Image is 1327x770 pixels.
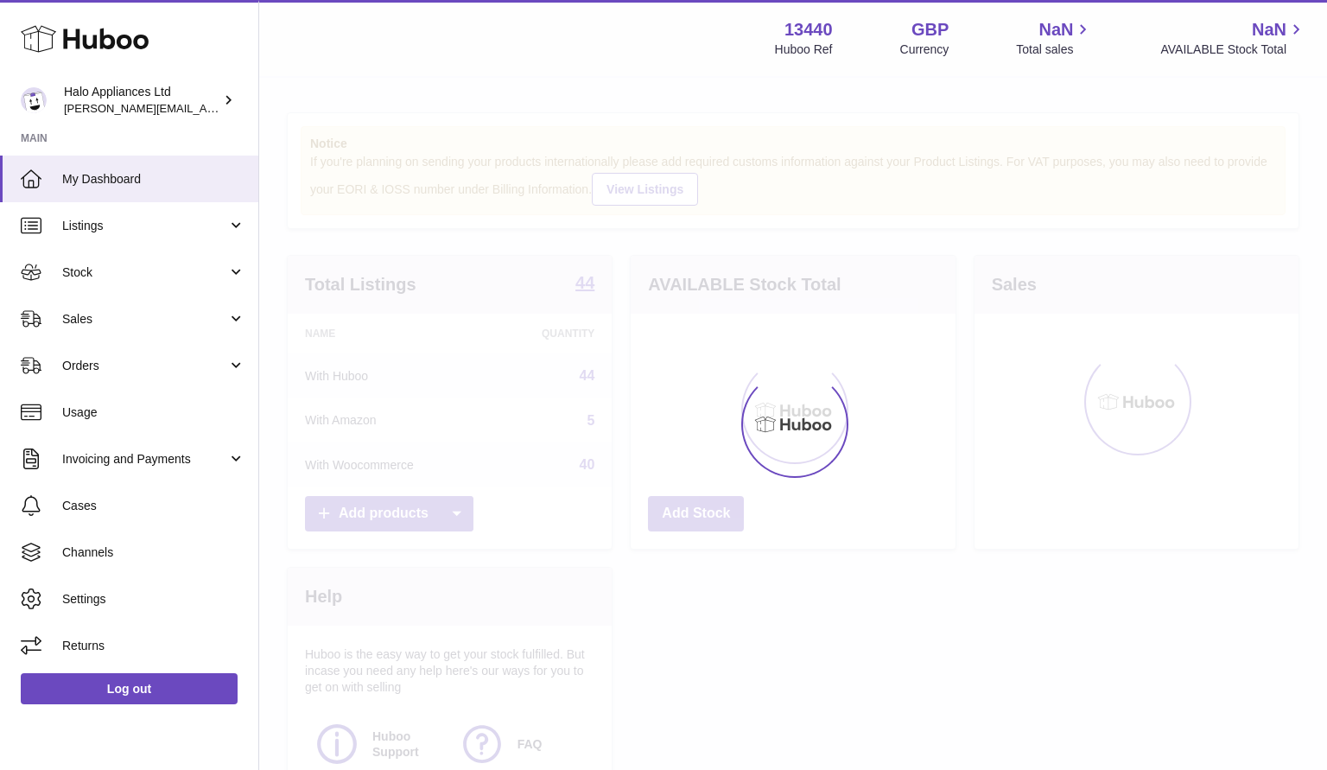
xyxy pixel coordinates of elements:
a: NaN AVAILABLE Stock Total [1160,18,1306,58]
img: paul@haloappliances.com [21,87,47,113]
a: NaN Total sales [1016,18,1093,58]
span: Channels [62,544,245,561]
span: AVAILABLE Stock Total [1160,41,1306,58]
span: Invoicing and Payments [62,451,227,468]
span: Cases [62,498,245,514]
span: My Dashboard [62,171,245,188]
strong: 13440 [784,18,833,41]
span: Listings [62,218,227,234]
span: NaN [1252,18,1286,41]
span: Settings [62,591,245,608]
span: Usage [62,404,245,421]
a: Log out [21,673,238,704]
div: Huboo Ref [775,41,833,58]
span: [PERSON_NAME][EMAIL_ADDRESS][DOMAIN_NAME] [64,101,346,115]
span: Stock [62,264,227,281]
span: Total sales [1016,41,1093,58]
span: Sales [62,311,227,328]
div: Halo Appliances Ltd [64,84,219,117]
span: NaN [1038,18,1073,41]
span: Returns [62,638,245,654]
span: Orders [62,358,227,374]
div: Currency [900,41,949,58]
strong: GBP [911,18,949,41]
